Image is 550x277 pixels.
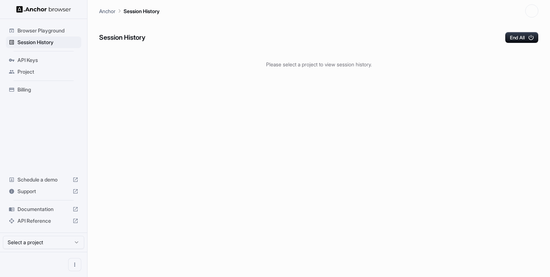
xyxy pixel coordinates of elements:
[6,203,81,215] div: Documentation
[6,215,81,227] div: API Reference
[17,176,70,183] span: Schedule a demo
[6,66,81,78] div: Project
[17,217,70,225] span: API Reference
[99,7,116,15] p: Anchor
[17,56,78,64] span: API Keys
[6,25,81,36] div: Browser Playground
[6,84,81,95] div: Billing
[6,36,81,48] div: Session History
[17,27,78,34] span: Browser Playground
[6,174,81,186] div: Schedule a demo
[17,39,78,46] span: Session History
[17,86,78,93] span: Billing
[16,6,71,13] img: Anchor Logo
[17,188,70,195] span: Support
[505,32,538,43] button: End All
[17,68,78,75] span: Project
[6,186,81,197] div: Support
[124,7,160,15] p: Session History
[99,7,160,15] nav: breadcrumb
[99,32,145,43] h6: Session History
[17,206,70,213] span: Documentation
[99,61,538,68] p: Please select a project to view session history.
[6,54,81,66] div: API Keys
[68,258,81,271] button: Open menu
